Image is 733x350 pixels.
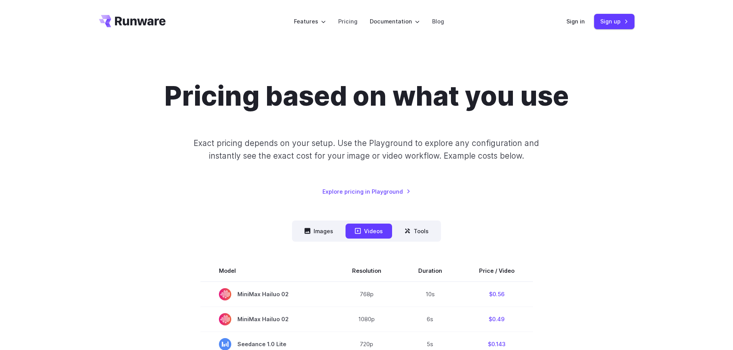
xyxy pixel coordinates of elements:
[432,17,444,26] a: Blog
[334,307,400,332] td: 1080p
[346,224,392,239] button: Videos
[295,224,342,239] button: Images
[461,260,533,282] th: Price / Video
[338,17,357,26] a: Pricing
[400,307,461,332] td: 6s
[219,288,315,300] span: MiniMax Hailuo 02
[334,282,400,307] td: 768p
[461,307,533,332] td: $0.49
[370,17,420,26] label: Documentation
[294,17,326,26] label: Features
[200,260,334,282] th: Model
[400,282,461,307] td: 10s
[400,260,461,282] th: Duration
[99,15,166,27] a: Go to /
[594,14,634,29] a: Sign up
[164,80,569,112] h1: Pricing based on what you use
[334,260,400,282] th: Resolution
[219,313,315,325] span: MiniMax Hailuo 02
[322,187,411,196] a: Explore pricing in Playground
[566,17,585,26] a: Sign in
[461,282,533,307] td: $0.56
[395,224,438,239] button: Tools
[179,137,554,163] p: Exact pricing depends on your setup. Use the Playground to explore any configuration and instantl...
